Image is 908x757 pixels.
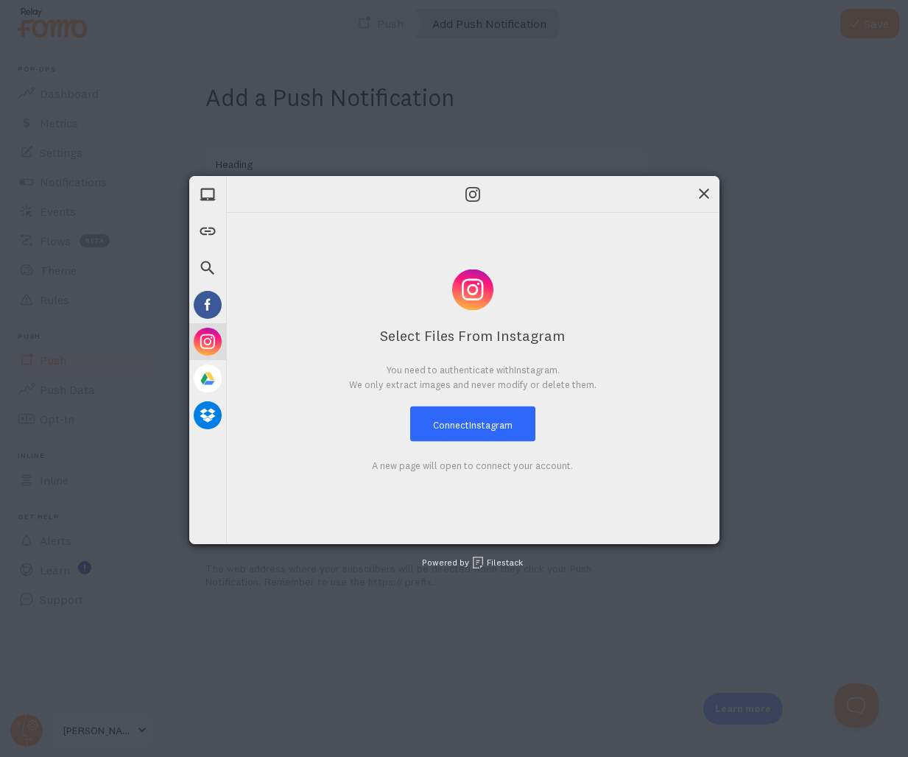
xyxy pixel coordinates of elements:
[469,419,513,431] span: Instagram
[226,377,719,392] div: We only extract images and never modify or delete them.
[385,544,523,581] div: Powered by Filestack
[226,364,719,392] span: You need to authenticate with .
[514,364,557,376] span: Instagram
[372,460,573,471] span: A new page will open to connect your account.
[410,406,535,442] button: ConnectInstagram
[226,325,719,346] div: Select Files from Instagram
